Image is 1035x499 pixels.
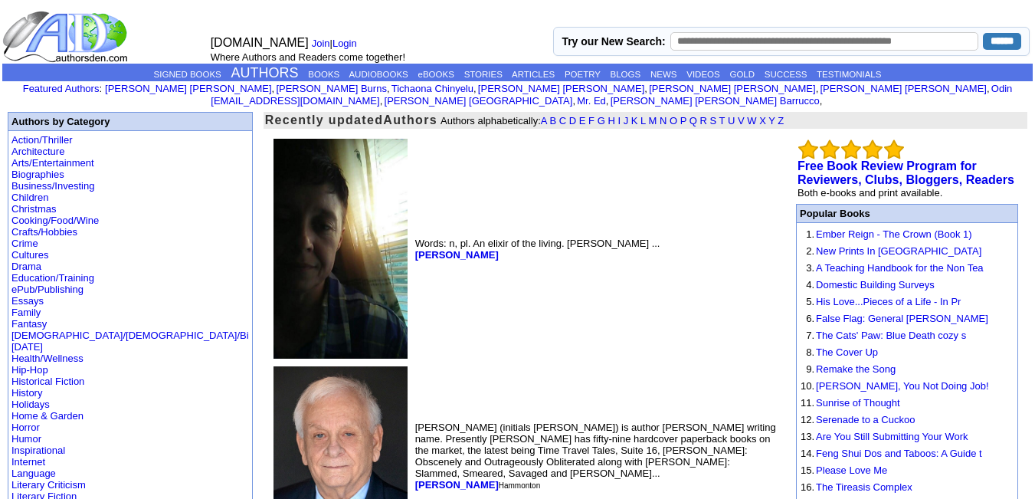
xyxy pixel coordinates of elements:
[231,65,299,80] a: AUTHORS
[11,180,94,192] a: Business/Investing
[798,159,1014,186] a: Free Book Review Program for Reviewers, Clubs, Bloggers, Readers
[801,310,801,311] img: shim.gif
[650,70,677,79] a: NEWS
[274,85,276,94] font: i
[11,376,84,387] a: Historical Fiction
[806,279,814,291] font: 4.
[464,70,503,79] a: STORIES
[11,422,40,433] a: Horror
[211,51,405,63] font: Where Authors and Readers come together!
[415,422,776,491] font: [PERSON_NAME] (initials [PERSON_NAME]) is author [PERSON_NAME] writing name. Presently [PERSON_NA...
[611,70,641,79] a: BLOGS
[265,113,384,126] font: Recently updated
[11,134,72,146] a: Action/Thriller
[11,364,48,376] a: Hip-Hop
[660,115,667,126] a: N
[11,215,99,226] a: Cooking/Food/Wine
[816,363,896,375] a: Remake the Song
[648,115,657,126] a: M
[801,479,801,480] img: shim.gif
[415,238,660,261] font: Words: n, pl. An elixir of the living. [PERSON_NAME] ...
[308,70,339,79] a: BOOKS
[11,295,44,307] a: Essays
[801,380,814,392] font: 10.
[512,70,555,79] a: ARTICLES
[806,330,814,341] font: 7.
[801,397,814,409] font: 11.
[801,327,801,328] img: shim.gif
[11,261,41,272] a: Drama
[312,38,362,49] font: |
[478,83,644,94] a: [PERSON_NAME] [PERSON_NAME]
[689,115,697,126] a: Q
[778,115,784,126] a: Z
[816,296,961,307] a: His Love...Pieces of a Life - In Pr
[11,284,84,295] a: ePub/Publishing
[415,479,499,491] a: [PERSON_NAME]
[816,313,988,324] a: False Flag: General [PERSON_NAME]
[211,36,309,49] font: [DOMAIN_NAME]
[816,279,935,291] a: Domestic Building Surveys
[738,115,745,126] a: V
[276,83,387,94] a: [PERSON_NAME] Burns
[640,115,646,126] a: L
[816,330,966,341] a: The Cats' Paw: Blue Death cozy s
[801,481,814,493] font: 16.
[11,169,64,180] a: Biographies
[382,97,384,106] font: i
[801,428,801,429] img: shim.gif
[415,249,499,261] a: [PERSON_NAME]
[11,272,94,284] a: Education/Training
[806,228,814,240] font: 1.
[598,115,605,126] a: G
[816,346,878,358] a: The Cover Up
[441,115,784,126] font: Authors alphabetically:
[699,115,706,126] a: R
[816,397,900,409] a: Sunrise of Thought
[559,115,566,126] a: C
[710,115,717,126] a: S
[686,70,719,79] a: VIDEOS
[765,70,807,79] a: SUCCESS
[816,245,981,257] a: New Prints In [GEOGRAPHIC_DATA]
[349,70,408,79] a: AUDIOBOOKS
[11,116,110,127] b: Authors by Category
[729,70,755,79] a: GOLD
[768,115,775,126] a: Y
[759,115,766,126] a: X
[11,146,64,157] a: Architecture
[11,226,77,238] a: Crafts/Hobbies
[801,496,801,497] img: shim.gif
[11,399,50,410] a: Holidays
[801,414,814,425] font: 12.
[747,115,756,126] a: W
[105,83,271,94] a: [PERSON_NAME] [PERSON_NAME]
[565,70,601,79] a: POETRY
[549,115,556,126] a: B
[273,139,408,359] img: 202776.jpg
[11,445,65,456] a: Inspirational
[11,456,45,468] a: Internet
[670,115,677,126] a: O
[11,341,43,353] a: [DATE]
[624,115,629,126] a: J
[332,38,357,49] a: Login
[11,203,57,215] a: Christmas
[2,10,131,64] img: logo_ad.gif
[806,313,814,324] font: 6.
[11,238,38,249] a: Crime
[611,95,820,107] a: [PERSON_NAME] [PERSON_NAME] Barrucco
[801,431,814,442] font: 13.
[541,115,547,126] a: A
[816,465,887,476] a: Please Love Me
[11,192,48,203] a: Children
[806,262,814,274] font: 3.
[801,465,814,476] font: 15.
[579,115,586,126] a: E
[11,318,47,330] a: Fantasy
[801,361,801,362] img: shim.gif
